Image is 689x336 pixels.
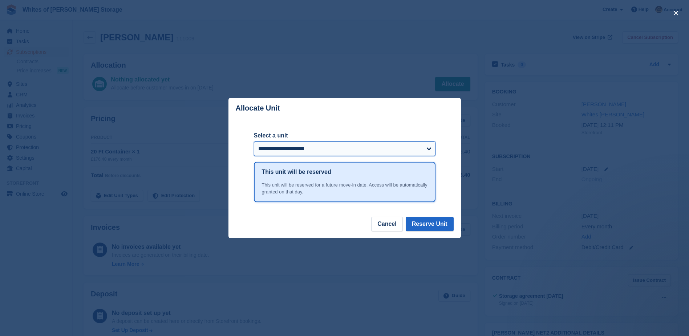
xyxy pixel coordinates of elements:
label: Select a unit [254,131,435,140]
button: close [670,7,682,19]
div: This unit will be reserved for a future move-in date. Access will be automatically granted on tha... [262,181,427,196]
p: Allocate Unit [236,104,280,112]
h1: This unit will be reserved [262,168,331,176]
button: Cancel [371,217,402,231]
button: Reserve Unit [406,217,454,231]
